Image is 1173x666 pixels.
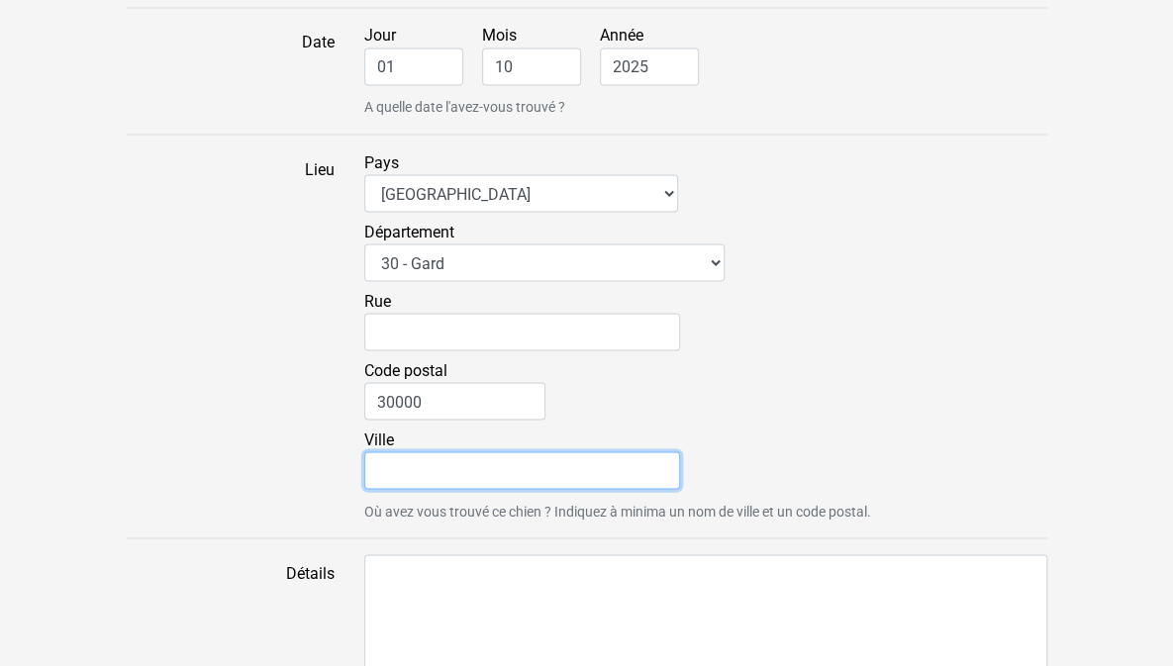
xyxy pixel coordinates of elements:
[364,289,680,350] label: Rue
[364,313,680,350] input: Rue
[482,48,581,85] input: Mois
[600,48,699,85] input: Année
[364,428,680,489] label: Ville
[364,220,725,281] label: Département
[112,24,349,118] label: Date
[364,382,545,420] input: Code postal
[364,243,725,281] select: Département
[112,150,349,522] label: Lieu
[600,24,714,85] label: Année
[364,501,1047,522] small: Où avez vous trouvé ce chien ? Indiquez à minima un nom de ville et un code postal.
[364,150,678,212] label: Pays
[364,358,545,420] label: Code postal
[364,174,678,212] select: Pays
[364,48,463,85] input: Jour
[364,97,1047,118] small: A quelle date l'avez-vous trouvé ?
[364,451,680,489] input: Ville
[364,24,478,85] label: Jour
[482,24,596,85] label: Mois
